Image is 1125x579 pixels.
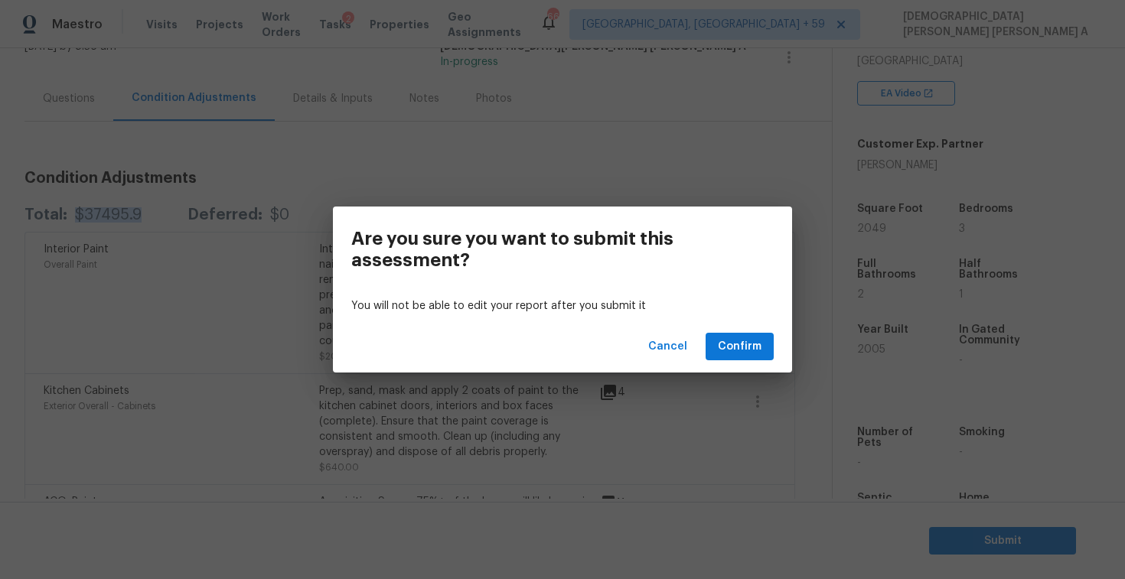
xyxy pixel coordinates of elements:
[351,298,774,314] p: You will not be able to edit your report after you submit it
[706,333,774,361] button: Confirm
[718,337,761,356] span: Confirm
[642,333,693,361] button: Cancel
[351,228,705,271] h3: Are you sure you want to submit this assessment?
[648,337,687,356] span: Cancel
